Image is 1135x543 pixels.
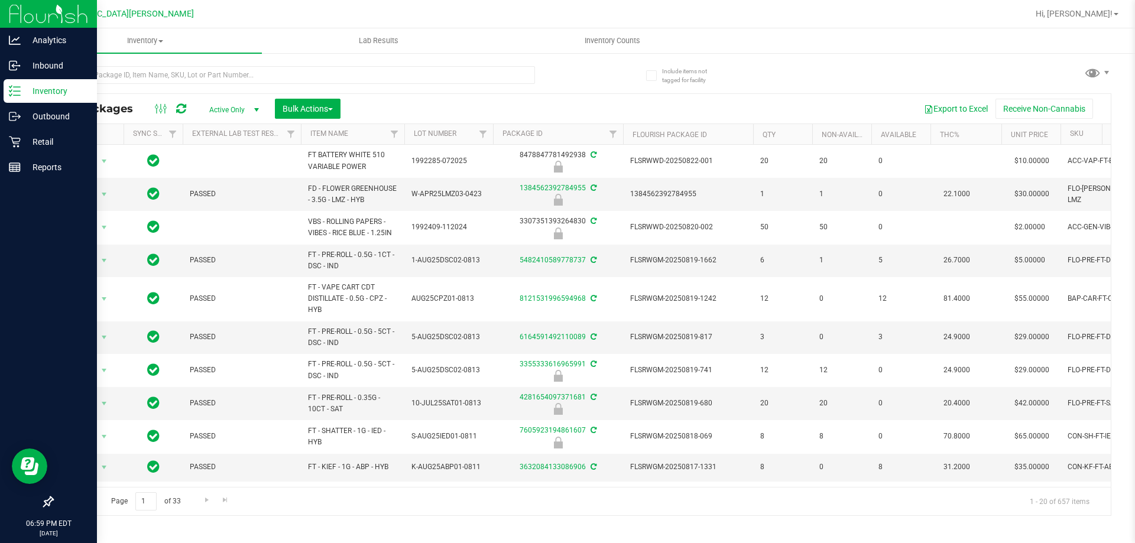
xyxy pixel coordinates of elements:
span: 24.9000 [938,329,976,346]
button: Receive Non-Cannabis [995,99,1093,119]
a: Lot Number [414,129,456,138]
span: Inventory Counts [569,35,656,46]
a: 3632084133086906 [520,463,586,471]
span: Sync from Compliance System [589,463,596,471]
span: In Sync [147,329,160,345]
span: 20 [760,398,805,409]
span: 1 - 20 of 657 items [1020,492,1099,510]
a: Qty [763,131,776,139]
a: 4281654097371681 [520,393,586,401]
span: PASSED [190,431,294,442]
span: 8 [819,431,864,442]
div: Newly Received [491,370,625,382]
a: Package ID [502,129,543,138]
span: Sync from Compliance System [589,360,596,368]
span: PASSED [190,365,294,376]
span: 50 [760,222,805,233]
div: Newly Received [491,437,625,448]
span: 12 [878,293,923,304]
a: SKU [1070,129,1084,138]
span: 12 [760,365,805,376]
a: Filter [163,124,183,144]
span: 20 [819,155,864,167]
span: select [97,153,112,170]
span: 20 [819,398,864,409]
span: FD - FLOWER GREENHOUSE - 3.5G - LMZ - HYB [308,183,397,206]
a: Inventory [28,28,262,53]
inline-svg: Inventory [9,85,21,97]
span: Sync from Compliance System [589,184,596,192]
span: 1 [819,188,864,200]
span: 24.9000 [938,362,976,379]
iframe: Resource center [12,448,47,484]
span: K-AUG25ABP01-0811 [411,461,486,473]
span: 5 [878,255,923,266]
div: Locked due to Testing Failure [491,194,625,206]
button: Bulk Actions [275,99,340,119]
p: Outbound [21,109,92,123]
span: FLSRWGM-20250819-817 [630,331,746,343]
span: Lab Results [343,35,414,46]
a: Filter [281,124,301,144]
span: FT - KIEF - 1G - ABP - HYB [308,461,397,473]
span: AUG25CPZ01-0813 [411,293,486,304]
span: Hi, [PERSON_NAME]! [1036,9,1113,18]
span: PASSED [190,461,294,473]
p: Inbound [21,58,92,73]
p: Inventory [21,84,92,98]
span: 0 [878,222,923,233]
span: 8 [878,461,923,473]
p: 06:59 PM EDT [5,518,92,529]
div: 8478847781492938 [491,149,625,173]
span: Sync from Compliance System [589,294,596,303]
span: $2.00000 [1008,219,1051,236]
a: Go to the next page [198,492,215,508]
span: $30.00000 [1008,186,1055,203]
a: Filter [385,124,404,144]
a: Lab Results [262,28,495,53]
input: 1 [135,492,157,511]
inline-svg: Retail [9,136,21,148]
a: 8121531996594968 [520,294,586,303]
span: 20.4000 [938,395,976,412]
span: $29.00000 [1008,362,1055,379]
span: 0 [878,431,923,442]
a: Unit Price [1011,131,1048,139]
span: FT - PRE-ROLL - 0.5G - 1CT - DSC - IND [308,249,397,272]
span: FT - PRE-ROLL - 0.35G - 10CT - SAT [308,392,397,415]
div: 3307351393264830 [491,216,625,239]
span: $42.00000 [1008,395,1055,412]
span: In Sync [147,252,160,268]
span: $35.00000 [1008,459,1055,476]
inline-svg: Analytics [9,34,21,46]
a: Flourish Package ID [633,131,707,139]
span: 1992409-112024 [411,222,486,233]
span: $5.00000 [1008,252,1051,269]
span: Sync from Compliance System [589,333,596,341]
a: THC% [940,131,959,139]
span: select [97,252,112,269]
span: FT - SHATTER - 1G - IED - HYB [308,425,397,448]
span: $55.00000 [1008,290,1055,307]
span: select [97,428,112,445]
a: Filter [604,124,623,144]
span: FLSRWGM-20250819-1242 [630,293,746,304]
span: select [97,459,112,476]
span: In Sync [147,428,160,444]
span: $65.00000 [1008,428,1055,445]
a: Inventory Counts [495,28,729,53]
a: 1384562392784955 [520,184,586,192]
span: All Packages [61,102,145,115]
span: Include items not tagged for facility [662,67,721,84]
span: In Sync [147,186,160,202]
span: 0 [819,293,864,304]
div: Newly Received [491,403,625,415]
span: Page of 33 [101,492,190,511]
a: 5482410589778737 [520,256,586,264]
span: 26.7000 [938,252,976,269]
a: Item Name [310,129,348,138]
span: 8 [760,461,805,473]
a: 6164591492110089 [520,333,586,341]
span: In Sync [147,395,160,411]
a: External Lab Test Result [192,129,285,138]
